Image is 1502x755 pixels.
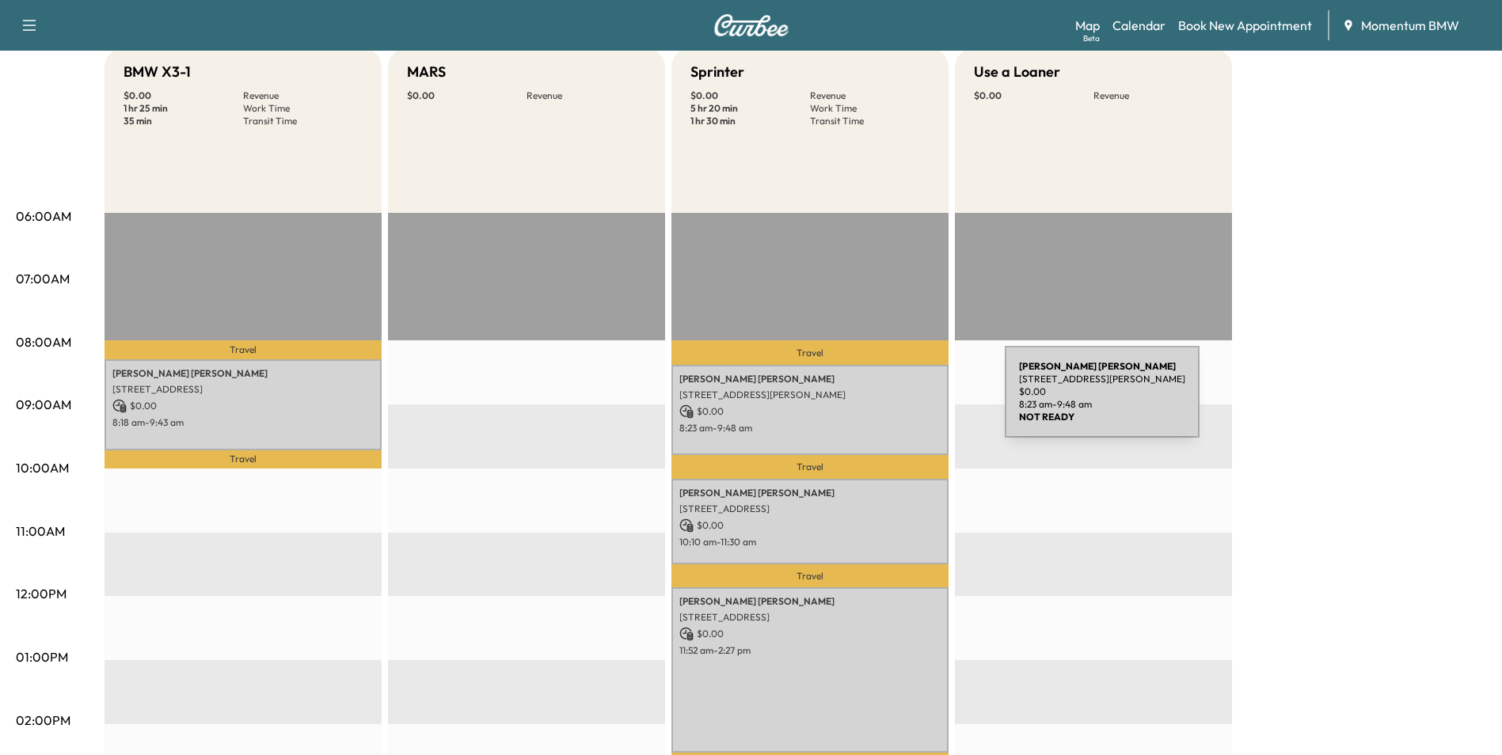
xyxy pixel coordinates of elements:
[16,269,70,288] p: 07:00AM
[671,455,949,479] p: Travel
[16,647,68,666] p: 01:00PM
[1112,16,1165,35] a: Calendar
[407,89,527,102] p: $ 0.00
[243,89,363,102] p: Revenue
[1361,16,1459,35] span: Momentum BMW
[243,102,363,115] p: Work Time
[974,89,1093,102] p: $ 0.00
[124,115,243,127] p: 35 min
[679,595,941,608] p: [PERSON_NAME] [PERSON_NAME]
[679,389,941,401] p: [STREET_ADDRESS][PERSON_NAME]
[810,115,930,127] p: Transit Time
[112,383,374,396] p: [STREET_ADDRESS]
[690,61,744,83] h5: Sprinter
[112,416,374,429] p: 8:18 am - 9:43 am
[124,102,243,115] p: 1 hr 25 min
[16,458,69,477] p: 10:00AM
[679,503,941,515] p: [STREET_ADDRESS]
[527,89,646,102] p: Revenue
[679,373,941,385] p: [PERSON_NAME] [PERSON_NAME]
[810,102,930,115] p: Work Time
[713,14,789,36] img: Curbee Logo
[1075,16,1100,35] a: MapBeta
[690,102,810,115] p: 5 hr 20 min
[1083,32,1100,44] div: Beta
[679,487,941,499] p: [PERSON_NAME] [PERSON_NAME]
[679,536,941,548] p: 10:10 am - 11:30 am
[690,115,810,127] p: 1 hr 30 min
[16,522,65,541] p: 11:00AM
[679,422,941,434] p: 8:23 am - 9:48 am
[679,644,941,657] p: 11:52 am - 2:27 pm
[679,627,941,641] p: $ 0.00
[690,89,810,102] p: $ 0.00
[679,404,941,419] p: $ 0.00
[679,611,941,624] p: [STREET_ADDRESS]
[1178,16,1312,35] a: Book New Appointment
[105,450,382,469] p: Travel
[124,61,191,83] h5: BMW X3-1
[671,340,949,365] p: Travel
[16,711,70,730] p: 02:00PM
[671,564,949,588] p: Travel
[112,367,374,380] p: [PERSON_NAME] [PERSON_NAME]
[105,340,382,359] p: Travel
[679,518,941,533] p: $ 0.00
[16,332,71,351] p: 08:00AM
[124,89,243,102] p: $ 0.00
[810,89,930,102] p: Revenue
[16,395,71,414] p: 09:00AM
[1093,89,1213,102] p: Revenue
[16,207,71,226] p: 06:00AM
[243,115,363,127] p: Transit Time
[16,584,67,603] p: 12:00PM
[974,61,1060,83] h5: Use a Loaner
[407,61,446,83] h5: MARS
[112,399,374,413] p: $ 0.00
